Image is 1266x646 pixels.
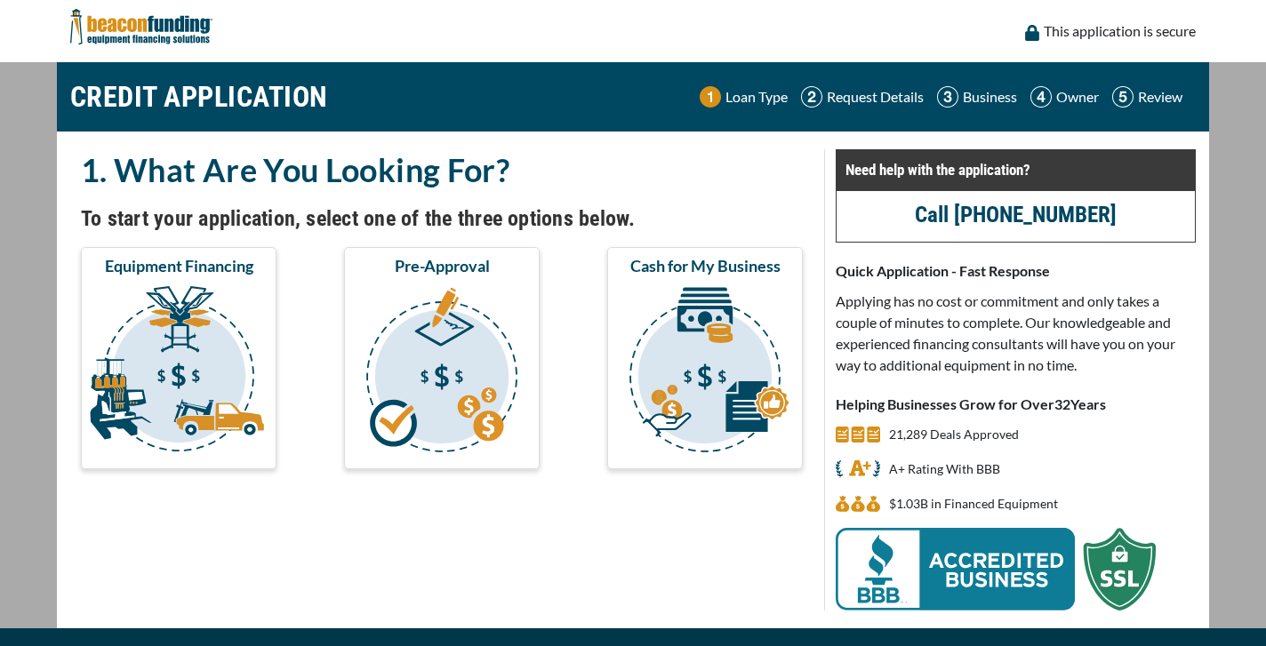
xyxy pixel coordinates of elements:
[1112,86,1134,108] img: Step 5
[1138,86,1182,108] p: Review
[81,203,803,234] h4: To start your application, select one of the three options below.
[937,86,958,108] img: Step 3
[344,247,540,469] button: Pre-Approval
[836,528,1156,610] img: BBB Acredited Business and SSL Protection
[963,86,1017,108] p: Business
[70,71,328,123] h1: CREDIT APPLICATION
[836,291,1196,376] p: Applying has no cost or commitment and only takes a couple of minutes to complete. Our knowledgea...
[607,247,803,469] button: Cash for My Business
[801,86,822,108] img: Step 2
[81,149,803,190] h2: 1. What Are You Looking For?
[395,255,490,276] span: Pre-Approval
[105,255,253,276] span: Equipment Financing
[836,260,1196,282] p: Quick Application - Fast Response
[889,493,1058,514] p: $1.03B in Financed Equipment
[1025,25,1039,41] img: lock icon to convery security
[611,283,799,461] img: Cash for My Business
[827,86,924,108] p: Request Details
[81,247,276,469] button: Equipment Financing
[1054,395,1070,412] span: 32
[725,86,788,108] p: Loan Type
[1030,86,1052,108] img: Step 4
[630,255,781,276] span: Cash for My Business
[845,159,1186,180] p: Need help with the application?
[889,424,1019,445] p: 21,289 Deals Approved
[1056,86,1099,108] p: Owner
[700,86,721,108] img: Step 1
[836,394,1196,415] p: Helping Businesses Grow for Over Years
[348,283,536,461] img: Pre-Approval
[1044,20,1196,42] p: This application is secure
[84,283,273,461] img: Equipment Financing
[915,202,1117,227] a: Call [PHONE_NUMBER]
[889,459,1000,480] p: A+ Rating With BBB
